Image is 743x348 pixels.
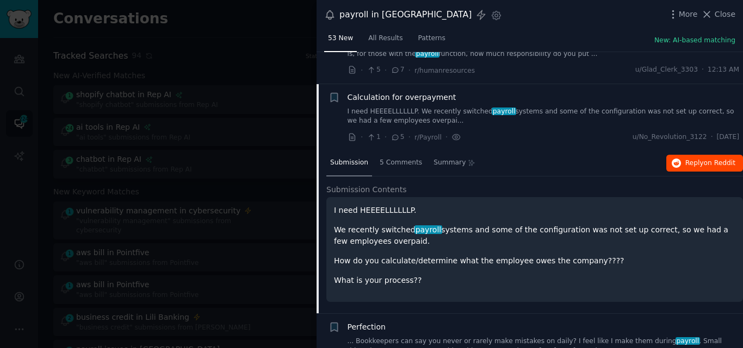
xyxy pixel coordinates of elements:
[385,131,387,143] span: ·
[380,158,422,168] span: 5 Comments
[702,65,704,75] span: ·
[654,36,735,46] button: New: AI-based matching
[334,255,735,267] p: How do you calculate/determine what the employee owes the company????
[328,34,353,43] span: 53 New
[414,225,442,234] span: payroll
[679,9,698,20] span: More
[414,30,449,52] a: Patterns
[415,50,439,58] span: payroll
[348,92,456,103] a: Calculation for overpayment
[708,65,739,75] span: 12:13 AM
[711,132,713,142] span: ·
[364,30,406,52] a: All Results
[701,9,735,20] button: Close
[667,9,698,20] button: More
[348,321,386,333] a: Perfection
[391,65,404,75] span: 7
[334,224,735,247] p: We recently switched systems and some of the configuration was not set up correct, so we had a fe...
[445,131,448,143] span: ·
[418,34,445,43] span: Patterns
[717,132,739,142] span: [DATE]
[367,132,380,142] span: 1
[391,132,404,142] span: 5
[492,107,516,115] span: payroll
[408,131,411,143] span: ·
[633,132,707,142] span: u/No_Revolution_3122
[368,34,403,43] span: All Results
[330,158,368,168] span: Submission
[348,107,740,126] a: I need HEEEELLLLLLP. We recently switchedpayrollsystems and some of the configuration was not set...
[385,65,387,76] span: ·
[361,131,363,143] span: ·
[361,65,363,76] span: ·
[434,158,466,168] span: Summary
[326,184,407,195] span: Submission Contents
[704,159,735,167] span: on Reddit
[334,205,735,216] p: I need HEEEELLLLLLP.
[414,134,442,141] span: r/Payroll
[339,8,472,22] div: payroll in [GEOGRAPHIC_DATA]
[367,65,380,75] span: 5
[635,65,698,75] span: u/Glad_Clerk_3303
[715,9,735,20] span: Close
[676,337,700,345] span: payroll
[334,275,735,286] p: What is your process??
[666,155,743,172] button: Replyon Reddit
[324,30,357,52] a: 53 New
[414,67,475,74] span: r/humanresources
[408,65,411,76] span: ·
[685,159,735,168] span: Reply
